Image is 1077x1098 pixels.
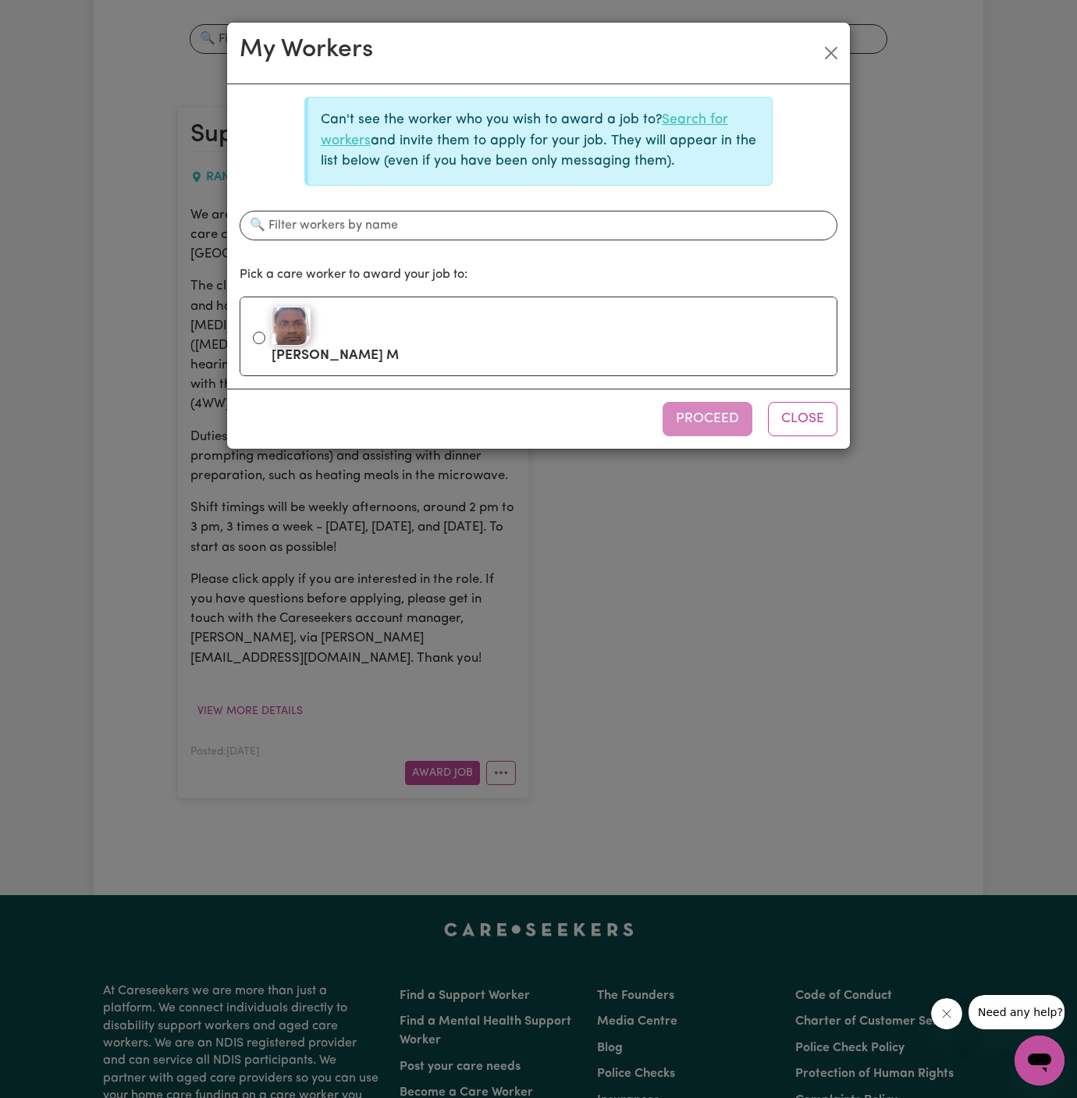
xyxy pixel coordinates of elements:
[240,35,373,65] h2: My Workers
[240,265,837,284] p: Pick a care worker to award your job to:
[969,995,1065,1029] iframe: Message from company
[272,304,824,369] label: [PERSON_NAME] M
[931,998,962,1029] iframe: Close message
[819,41,844,66] button: Close
[321,113,728,147] a: Search for workers
[272,307,311,346] img: Mohammad Shipon M
[321,110,759,172] p: Can't see the worker who you wish to award a job to? and invite them to apply for your job. They ...
[768,402,837,436] button: Close
[240,211,837,240] input: 🔍 Filter workers by name
[1015,1036,1065,1086] iframe: Button to launch messaging window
